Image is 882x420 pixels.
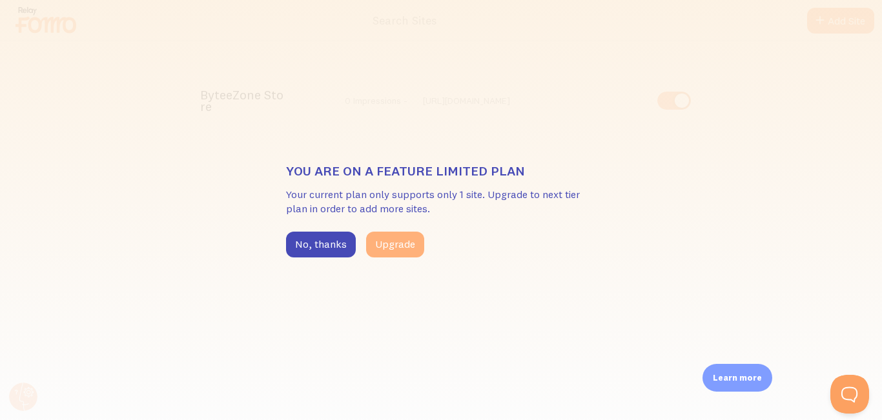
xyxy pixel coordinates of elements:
div: Learn more [703,364,772,392]
iframe: Help Scout Beacon - Open [830,375,869,414]
h3: You are on a feature limited plan [286,163,596,179]
button: Upgrade [366,232,424,257]
p: Learn more [713,372,762,384]
button: No, thanks [286,232,356,257]
p: Your current plan only supports only 1 site. Upgrade to next tier plan in order to add more sites. [286,187,596,217]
